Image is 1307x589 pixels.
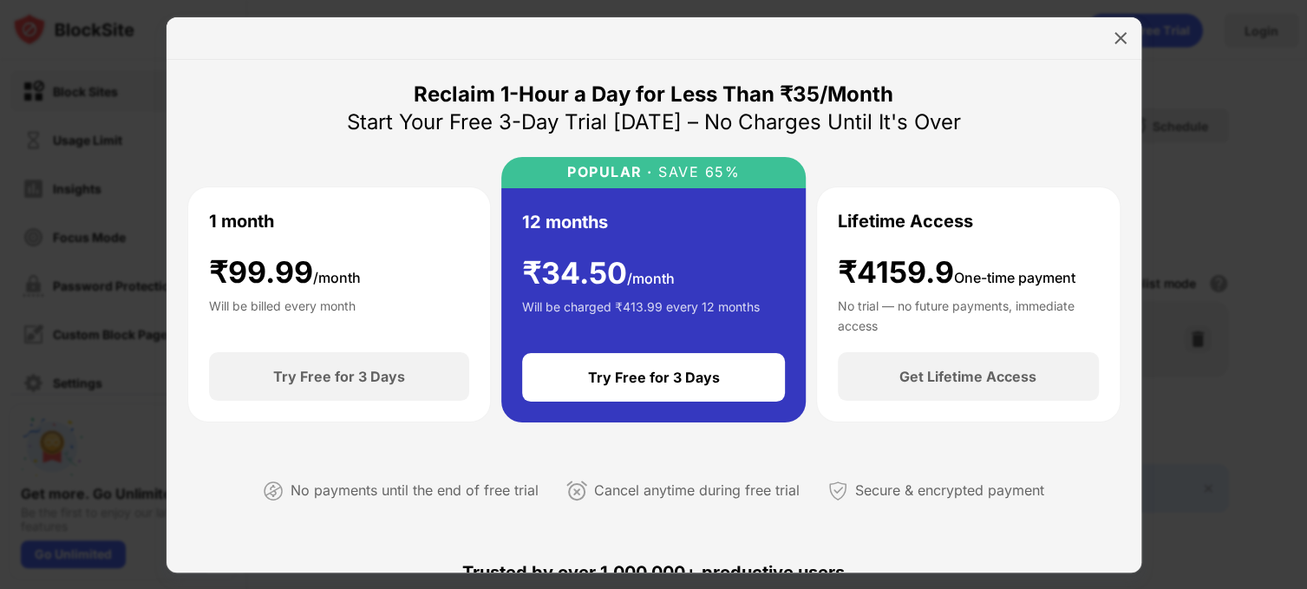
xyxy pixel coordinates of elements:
[313,269,361,286] span: /month
[414,81,893,108] div: Reclaim 1-Hour a Day for Less Than ₹35/Month
[899,368,1036,385] div: Get Lifetime Access
[954,269,1075,286] span: One-time payment
[627,270,675,287] span: /month
[291,478,539,503] div: No payments until the end of free trial
[855,478,1044,503] div: Secure & encrypted payment
[209,255,361,291] div: ₹ 99.99
[263,481,284,501] img: not-paying
[522,298,760,332] div: Will be charged ₹413.99 every 12 months
[347,108,961,136] div: Start Your Free 3-Day Trial [DATE] – No Charges Until It's Over
[209,297,356,331] div: Will be billed every month
[653,164,741,180] div: SAVE 65%
[838,255,1075,291] div: ₹4159.9
[209,208,274,234] div: 1 month
[594,478,800,503] div: Cancel anytime during free trial
[838,297,1099,331] div: No trial — no future payments, immediate access
[522,209,608,235] div: 12 months
[827,481,848,501] img: secured-payment
[588,369,720,386] div: Try Free for 3 Days
[566,481,587,501] img: cancel-anytime
[273,368,405,385] div: Try Free for 3 Days
[567,164,653,180] div: POPULAR ·
[838,208,973,234] div: Lifetime Access
[522,256,675,291] div: ₹ 34.50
